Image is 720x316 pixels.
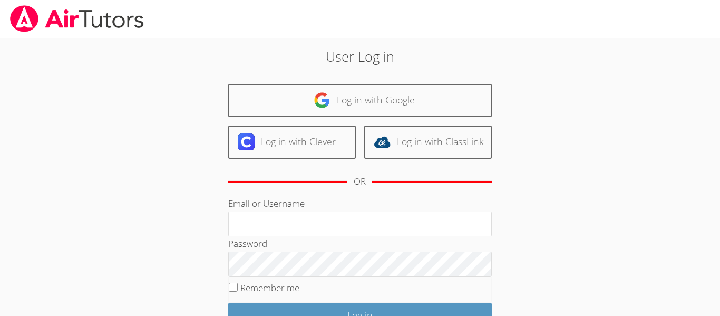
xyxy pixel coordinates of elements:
label: Remember me [240,282,299,294]
h2: User Log in [166,46,554,66]
img: airtutors_banner-c4298cdbf04f3fff15de1276eac7730deb9818008684d7c2e4769d2f7ddbe033.png [9,5,145,32]
a: Log in with Clever [228,126,356,159]
label: Password [228,237,267,250]
a: Log in with Google [228,84,492,117]
img: clever-logo-6eab21bc6e7a338710f1a6ff85c0baf02591cd810cc4098c63d3a4b26e2feb20.svg [238,133,255,150]
div: OR [354,174,366,189]
img: google-logo-50288ca7cdecda66e5e0955fdab243c47b7ad437acaf1139b6f446037453330a.svg [314,92,330,109]
label: Email or Username [228,197,305,209]
img: classlink-logo-d6bb404cc1216ec64c9a2012d9dc4662098be43eaf13dc465df04b49fa7ab582.svg [374,133,391,150]
a: Log in with ClassLink [364,126,492,159]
